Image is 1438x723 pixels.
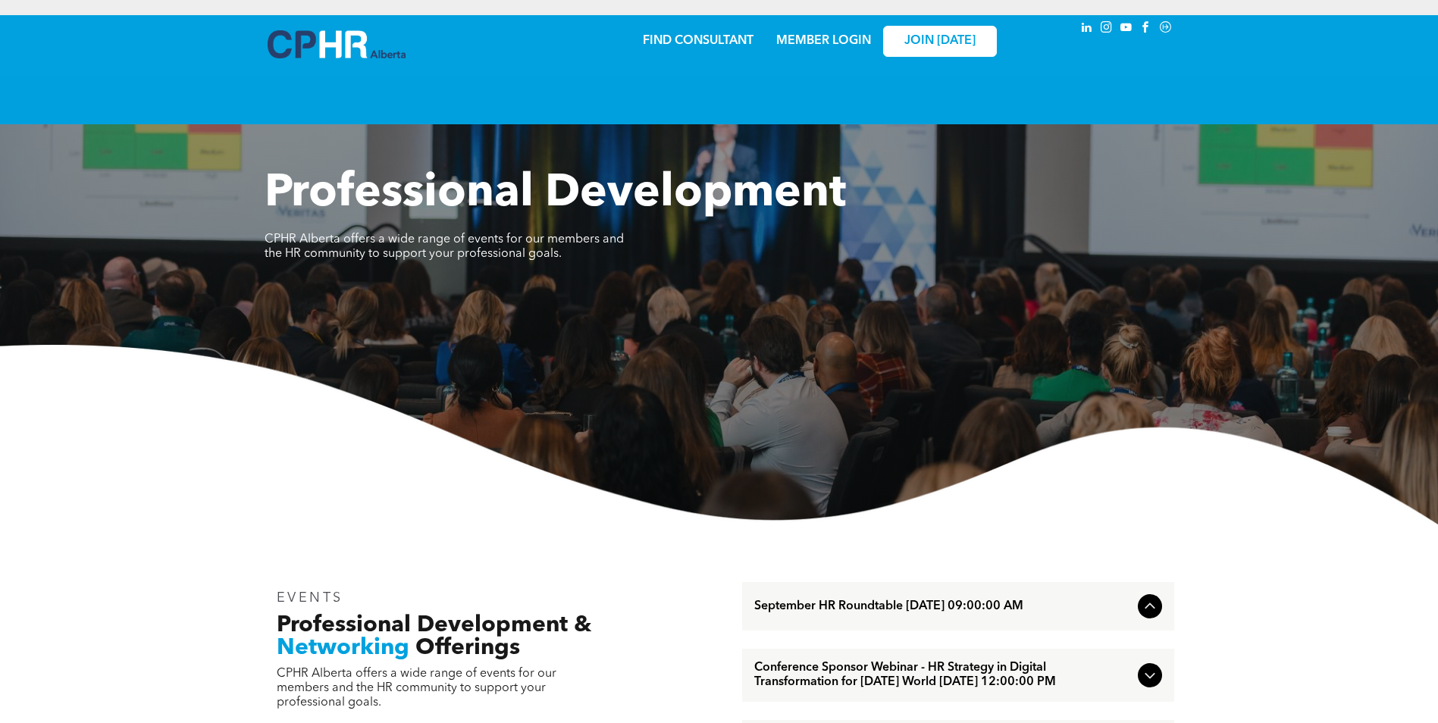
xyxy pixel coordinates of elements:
[1098,19,1115,39] a: instagram
[277,614,591,637] span: Professional Development &
[277,591,344,605] span: EVENTS
[268,30,406,58] img: A blue and white logo for cp alberta
[643,35,753,47] a: FIND CONSULTANT
[265,171,846,217] span: Professional Development
[1079,19,1095,39] a: linkedin
[776,35,871,47] a: MEMBER LOGIN
[277,637,409,659] span: Networking
[1118,19,1135,39] a: youtube
[265,233,624,260] span: CPHR Alberta offers a wide range of events for our members and the HR community to support your p...
[277,668,556,709] span: CPHR Alberta offers a wide range of events for our members and the HR community to support your p...
[754,599,1132,614] span: September HR Roundtable [DATE] 09:00:00 AM
[1158,19,1174,39] a: Social network
[904,34,976,49] span: JOIN [DATE]
[415,637,520,659] span: Offerings
[754,661,1132,690] span: Conference Sponsor Webinar - HR Strategy in Digital Transformation for [DATE] World [DATE] 12:00:...
[883,26,997,57] a: JOIN [DATE]
[1138,19,1154,39] a: facebook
